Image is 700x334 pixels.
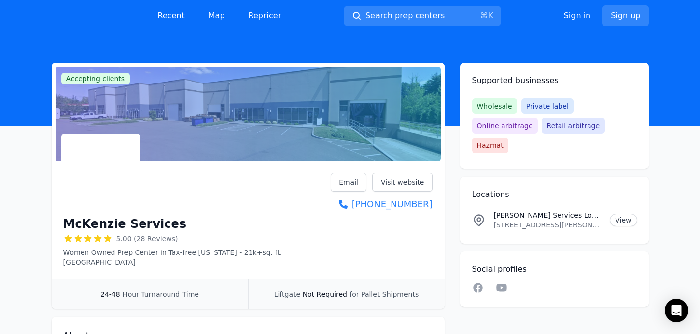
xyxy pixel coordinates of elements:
h2: Social profiles [472,263,637,275]
h2: Locations [472,189,637,200]
span: 5.00 (28 Reviews) [116,234,178,244]
img: PrepCenter [52,9,130,23]
span: Hazmat [472,138,508,153]
span: Private label [521,98,574,114]
a: Recent [150,6,193,26]
span: Accepting clients [61,73,130,84]
a: Sign up [602,5,648,26]
a: Map [200,6,233,26]
kbd: ⌘ [480,11,488,20]
span: Not Required [303,290,347,298]
span: Retail arbitrage [542,118,605,134]
h1: McKenzie Services [63,216,187,232]
a: View [610,214,637,226]
a: Sign in [564,10,591,22]
span: Liftgate [274,290,300,298]
div: Open Intercom Messenger [665,299,688,322]
img: McKenzie Services [63,136,138,210]
p: [PERSON_NAME] Services Location [494,210,602,220]
a: [PHONE_NUMBER] [331,197,432,211]
span: Search prep centers [365,10,445,22]
button: Search prep centers⌘K [344,6,501,26]
a: Visit website [372,173,433,192]
span: Hour Turnaround Time [122,290,199,298]
kbd: K [488,11,493,20]
span: Online arbitrage [472,118,538,134]
span: for Pallet Shipments [349,290,419,298]
span: 24-48 [100,290,120,298]
span: Wholesale [472,98,517,114]
h2: Supported businesses [472,75,637,86]
a: Repricer [241,6,289,26]
a: Email [331,173,366,192]
p: Women Owned Prep Center in Tax-free [US_STATE] - 21k+sq. ft. [GEOGRAPHIC_DATA] [63,248,331,267]
p: [STREET_ADDRESS][PERSON_NAME] [494,220,602,230]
